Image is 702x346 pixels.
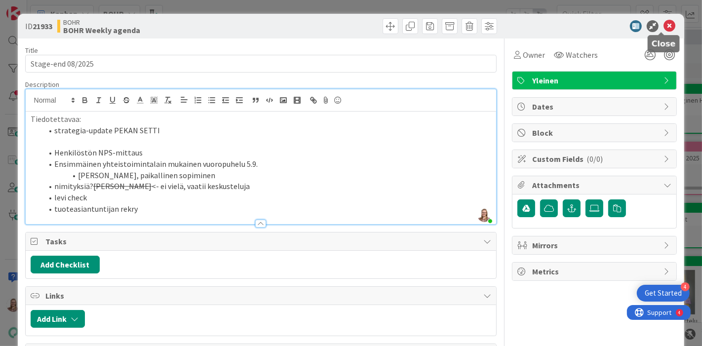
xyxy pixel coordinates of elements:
[477,208,491,222] img: u1oSlNWHtmyPkjPT1f4AEcgBjqggb0ez.jpg
[532,239,659,251] span: Mirrors
[532,127,659,139] span: Block
[63,18,140,26] span: BOHR
[42,192,492,203] li: levi check
[652,39,676,48] h5: Close
[645,288,682,298] div: Get Started
[42,170,492,181] li: [PERSON_NAME], paikallinen sopiminen
[45,290,479,302] span: Links
[42,147,492,158] li: Henkilöstön NPS-mittaus
[42,181,492,192] li: nimityksiä? <- ei vielä, vaatii keskusteluja
[532,179,659,191] span: Attachments
[25,55,497,73] input: type card name here...
[523,49,545,61] span: Owner
[566,49,598,61] span: Watchers
[532,101,659,113] span: Dates
[63,26,140,34] b: BOHR Weekly agenda
[681,282,690,291] div: 4
[532,153,659,165] span: Custom Fields
[21,1,45,13] span: Support
[33,21,52,31] b: 21933
[42,158,492,170] li: Ensimmäinen yhteistoimintalain mukainen vuoropuhelu 5.9.
[532,266,659,277] span: Metrics
[31,114,492,125] p: Tiedotettavaa:
[637,285,690,302] div: Open Get Started checklist, remaining modules: 4
[42,203,492,215] li: tuoteasiantuntijan rekry
[586,154,603,164] span: ( 0/0 )
[45,235,479,247] span: Tasks
[31,256,100,273] button: Add Checklist
[25,80,59,89] span: Description
[532,75,659,86] span: Yleinen
[51,4,54,12] div: 4
[25,46,38,55] label: Title
[31,310,85,328] button: Add Link
[42,125,492,136] li: strategia-update PEKAN SETTI
[25,20,52,32] span: ID
[93,181,152,191] s: [PERSON_NAME]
